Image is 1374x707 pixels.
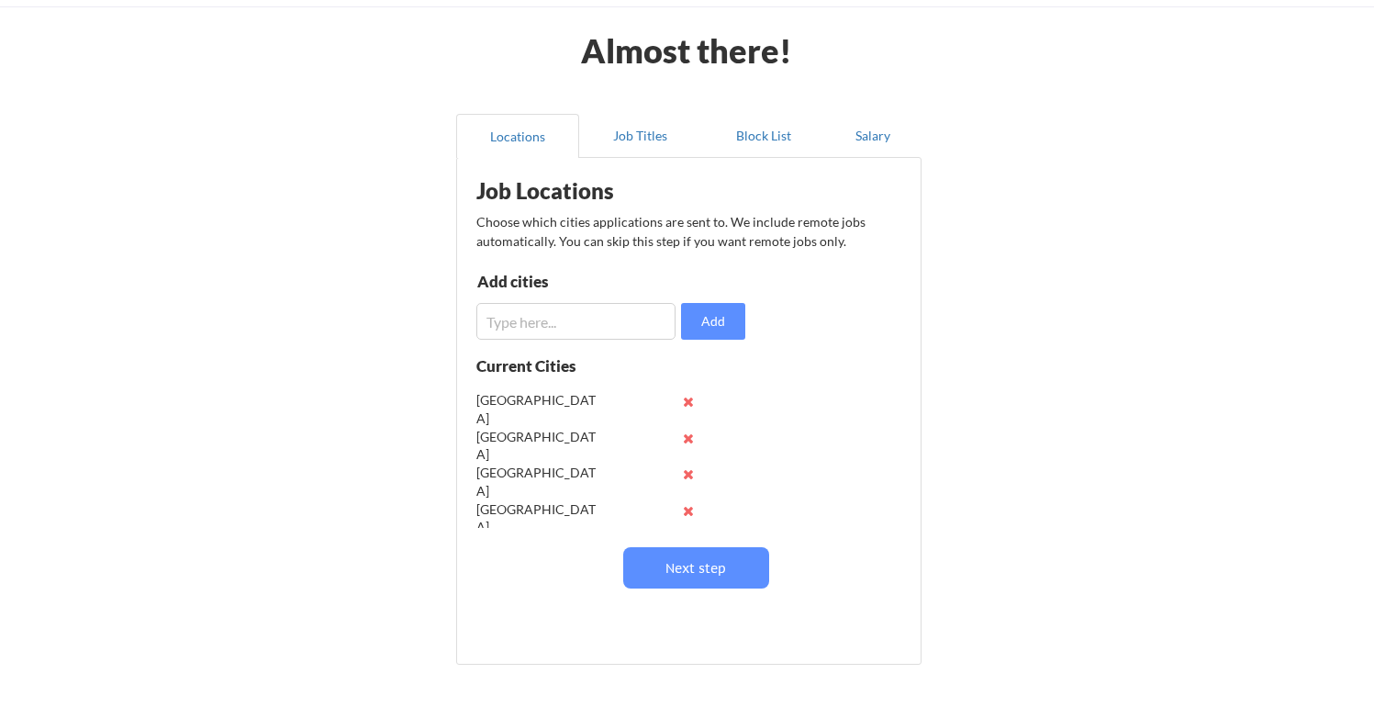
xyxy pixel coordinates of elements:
button: Salary [825,114,922,158]
div: [GEOGRAPHIC_DATA] [476,428,597,464]
div: Choose which cities applications are sent to. We include remote jobs automatically. You can skip ... [476,212,899,251]
button: Block List [702,114,825,158]
div: [GEOGRAPHIC_DATA] [476,464,597,499]
div: Current Cities [476,358,616,374]
button: Add [681,303,745,340]
div: Job Locations [476,180,708,202]
input: Type here... [476,303,676,340]
button: Next step [623,547,769,589]
button: Locations [456,114,579,158]
div: [GEOGRAPHIC_DATA] [476,500,597,536]
button: Job Titles [579,114,702,158]
div: Add cities [477,274,667,289]
div: Almost there! [558,34,814,67]
div: [GEOGRAPHIC_DATA] [476,391,597,427]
